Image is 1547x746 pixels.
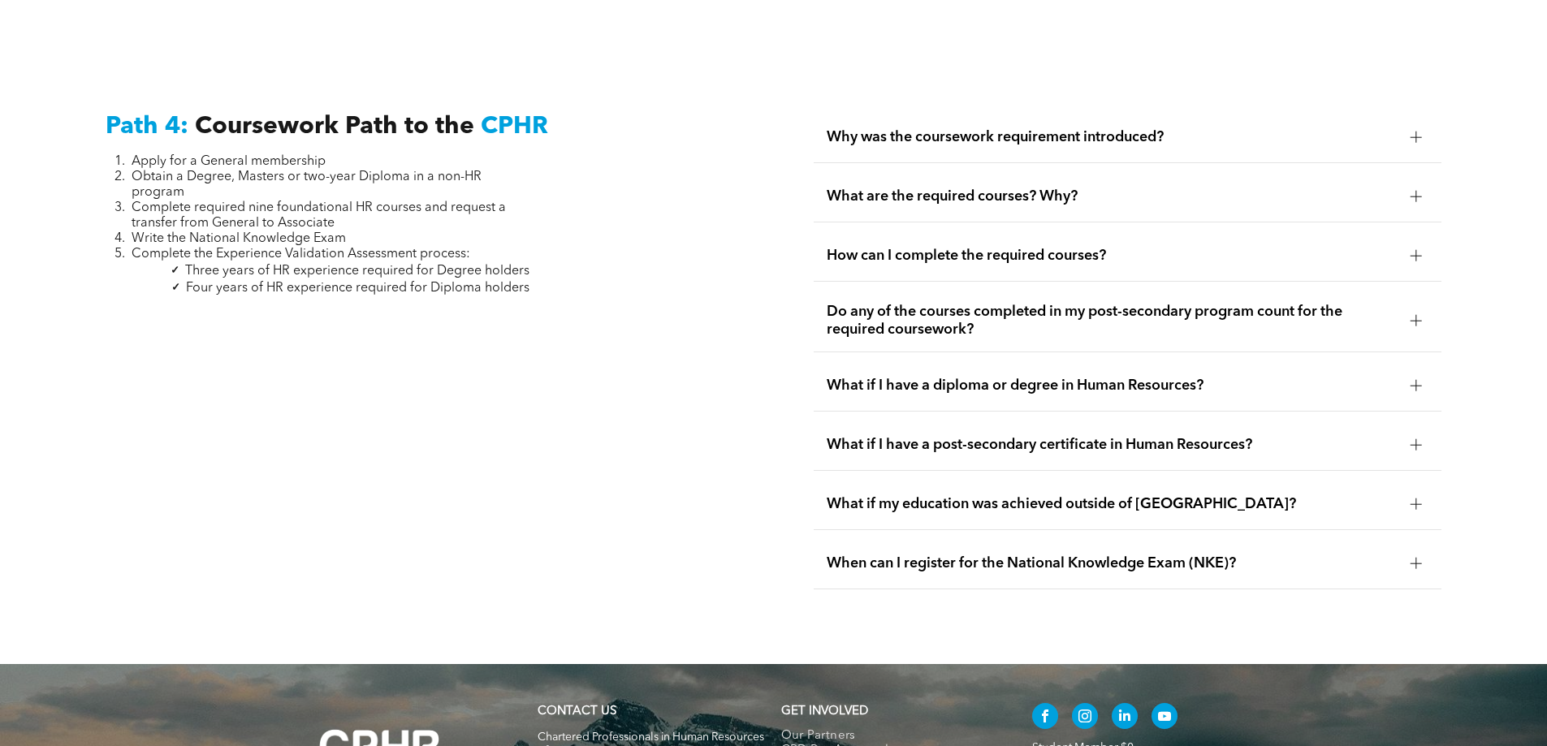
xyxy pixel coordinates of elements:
[132,248,470,261] span: Complete the Experience Validation Assessment process:
[827,303,1398,339] span: Do any of the courses completed in my post-secondary program count for the required coursework?
[781,705,868,718] span: GET INVOLVED
[827,436,1398,454] span: What if I have a post-secondary certificate in Human Resources?
[186,282,529,295] span: Four years of HR experience required for Diploma holders
[827,554,1398,572] span: When can I register for the National Knowledge Exam (NKE)?
[132,201,506,230] span: Complete required nine foundational HR courses and request a transfer from General to Associate
[1152,703,1178,733] a: youtube
[1112,703,1138,733] a: linkedin
[827,377,1398,395] span: What if I have a diploma or degree in Human Resources?
[781,729,998,744] a: Our Partners
[1032,703,1058,733] a: facebook
[195,114,474,139] span: Coursework Path to the
[481,114,548,139] span: CPHR
[132,170,482,199] span: Obtain a Degree, Masters or two-year Diploma in a non-HR program
[1072,703,1098,733] a: instagram
[827,128,1398,146] span: Why was the coursework requirement introduced?
[827,495,1398,513] span: What if my education was achieved outside of [GEOGRAPHIC_DATA]?
[538,705,616,718] a: CONTACT US
[132,155,326,168] span: Apply for a General membership
[132,232,346,245] span: Write the National Knowledge Exam
[827,188,1398,205] span: What are the required courses? Why?
[185,265,529,278] span: Three years of HR experience required for Degree holders
[827,247,1398,265] span: How can I complete the required courses?
[106,114,188,139] span: Path 4:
